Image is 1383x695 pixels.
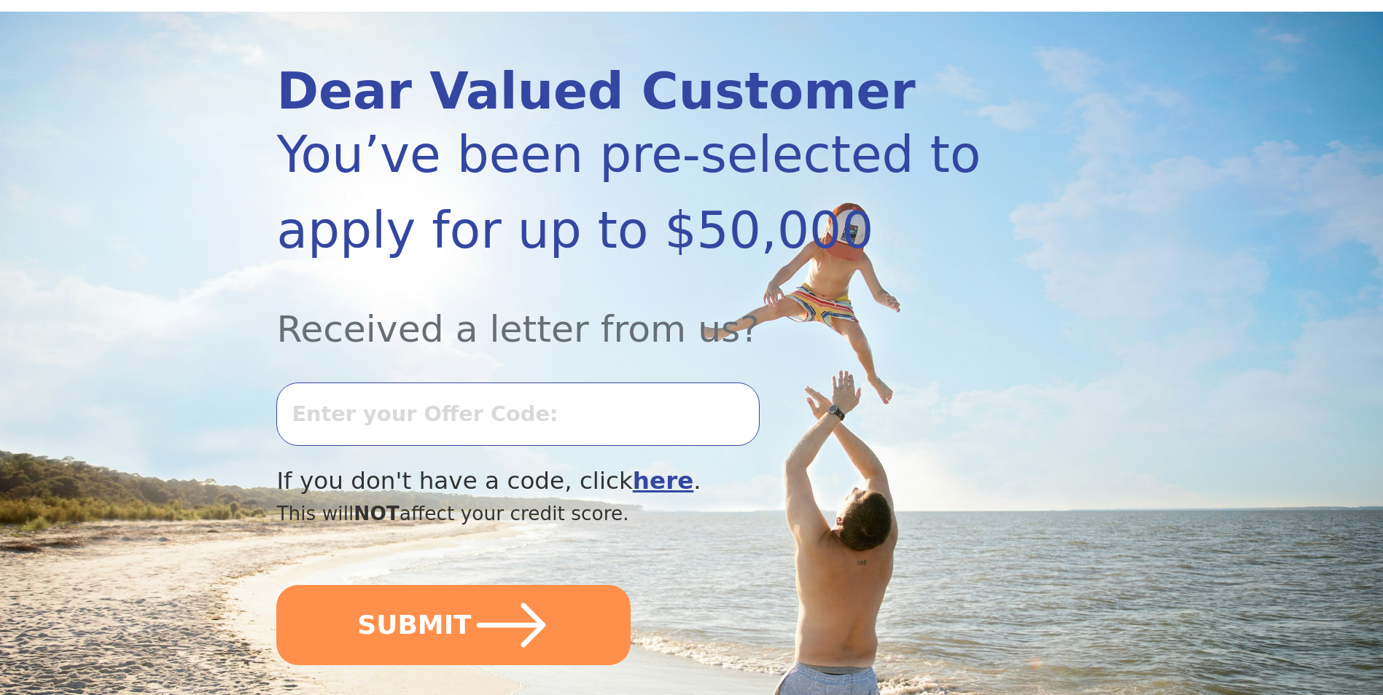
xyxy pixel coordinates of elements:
[354,502,400,525] span: NOT
[276,117,981,268] div: You’ve been pre-selected to apply for up to $50,000
[276,499,981,528] div: This will affect your credit score.
[633,467,694,495] a: here
[276,382,759,445] input: Enter your Offer Code:
[276,585,631,665] button: SUBMIT
[276,463,981,499] div: If you don't have a code, click .
[276,66,981,117] div: Dear Valued Customer
[276,268,981,356] div: Received a letter from us?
